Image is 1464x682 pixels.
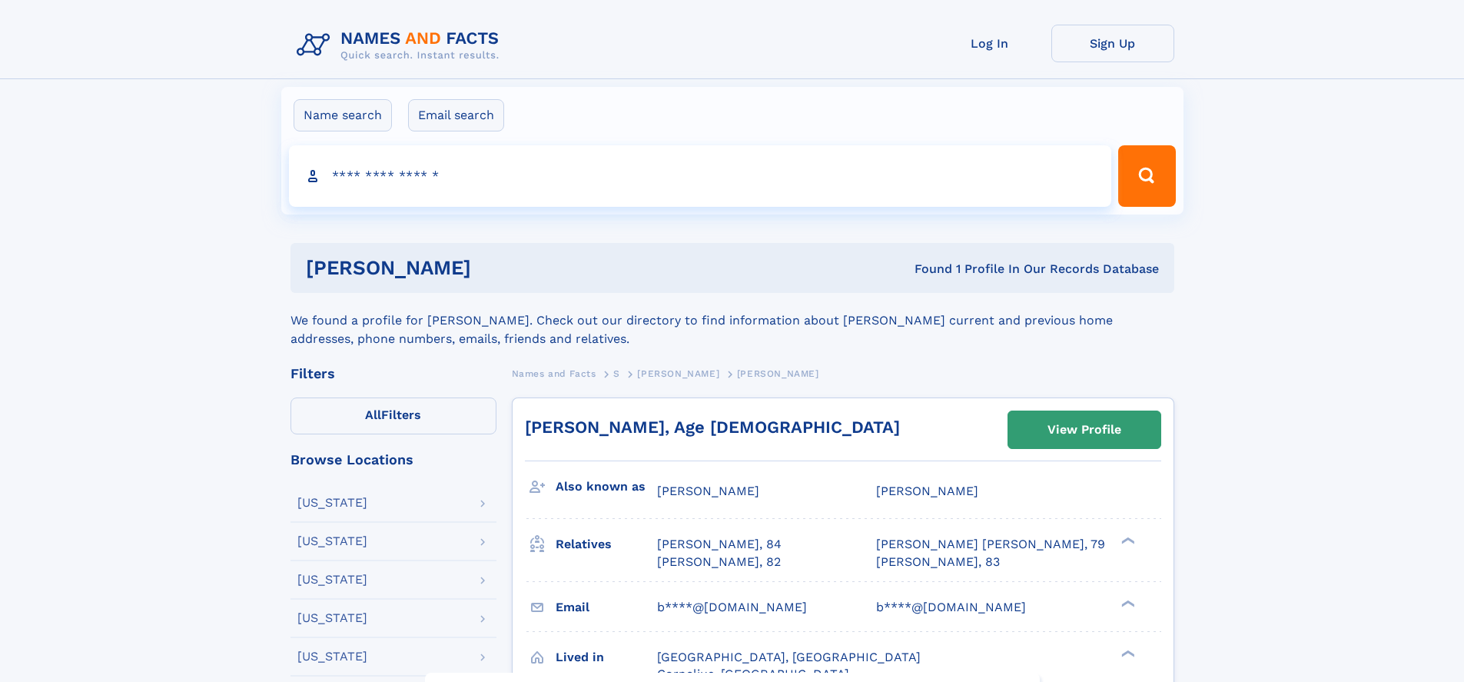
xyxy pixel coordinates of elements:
[876,554,1000,571] a: [PERSON_NAME], 83
[289,145,1112,207] input: search input
[1051,25,1174,62] a: Sign Up
[657,536,782,553] a: [PERSON_NAME], 84
[290,293,1174,348] div: We found a profile for [PERSON_NAME]. Check out our directory to find information about [PERSON_N...
[512,364,596,383] a: Names and Facts
[290,25,512,66] img: Logo Names and Facts
[657,554,781,571] a: [PERSON_NAME], 82
[1047,412,1121,447] div: View Profile
[1117,598,1136,608] div: ❯
[737,368,819,379] span: [PERSON_NAME]
[306,258,693,278] h1: [PERSON_NAME]
[297,612,367,624] div: [US_STATE]
[525,418,900,437] a: [PERSON_NAME], Age [DEMOGRAPHIC_DATA]
[290,453,496,467] div: Browse Locations
[637,368,719,379] span: [PERSON_NAME]
[657,484,759,498] span: [PERSON_NAME]
[613,368,620,379] span: S
[290,398,496,434] label: Filters
[290,367,496,381] div: Filters
[876,484,978,498] span: [PERSON_NAME]
[297,535,367,547] div: [US_STATE]
[297,497,367,509] div: [US_STATE]
[876,536,1105,553] a: [PERSON_NAME] [PERSON_NAME], 79
[1118,145,1175,207] button: Search Button
[637,364,719,383] a: [PERSON_NAME]
[692,261,1159,278] div: Found 1 Profile In Our Records Database
[408,99,504,131] label: Email search
[1117,648,1136,658] div: ❯
[657,667,849,681] span: Cornelius, [GEOGRAPHIC_DATA]
[294,99,392,131] label: Name search
[1008,411,1160,448] a: View Profile
[556,531,657,557] h3: Relatives
[365,408,381,422] span: All
[928,25,1051,62] a: Log In
[657,650,921,664] span: [GEOGRAPHIC_DATA], [GEOGRAPHIC_DATA]
[556,594,657,620] h3: Email
[297,574,367,586] div: [US_STATE]
[556,644,657,670] h3: Lived in
[1117,536,1136,546] div: ❯
[556,474,657,500] h3: Also known as
[297,650,367,663] div: [US_STATE]
[613,364,620,383] a: S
